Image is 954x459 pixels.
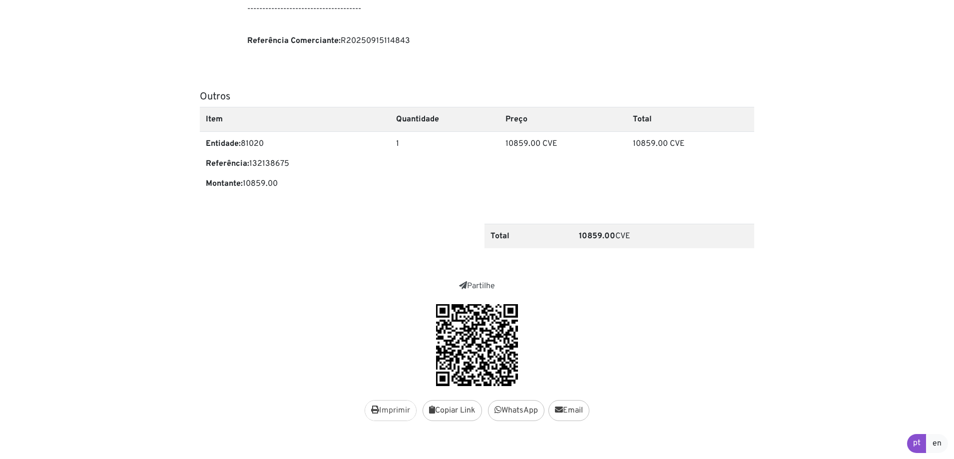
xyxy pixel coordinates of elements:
button: Imprimir [365,400,417,421]
a: Partilhe [459,281,495,291]
p: 81020 [206,138,384,150]
a: pt [907,434,927,453]
button: Copiar Link [423,400,482,421]
td: 10859.00 CVE [499,131,627,204]
a: en [926,434,948,453]
td: 1 [390,131,499,204]
h5: Outros [200,91,754,103]
img: 99gmZUAAAAGSURBVAMAxRdaQa8XBHcAAAAASUVORK5CYII= [436,304,518,386]
a: WhatsApp [488,400,544,421]
p: 10859.00 [206,178,384,190]
th: Item [200,107,390,131]
th: Preço [499,107,627,131]
th: Total [484,224,573,248]
b: Referência Comerciante: [247,36,341,46]
th: Total [627,107,754,131]
b: Montante: [206,179,243,189]
b: 10859.00 [579,231,615,241]
b: Referência: [206,159,249,169]
a: Email [548,400,589,421]
p: 132138675 [206,158,384,170]
th: Quantidade [390,107,499,131]
td: CVE [573,224,754,248]
b: Entidade: [206,139,241,149]
td: 10859.00 CVE [627,131,754,204]
div: https://faxi.online/receipt/2025091511484363/O3Vz [200,304,754,386]
p: R20250915114843 [247,35,470,47]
